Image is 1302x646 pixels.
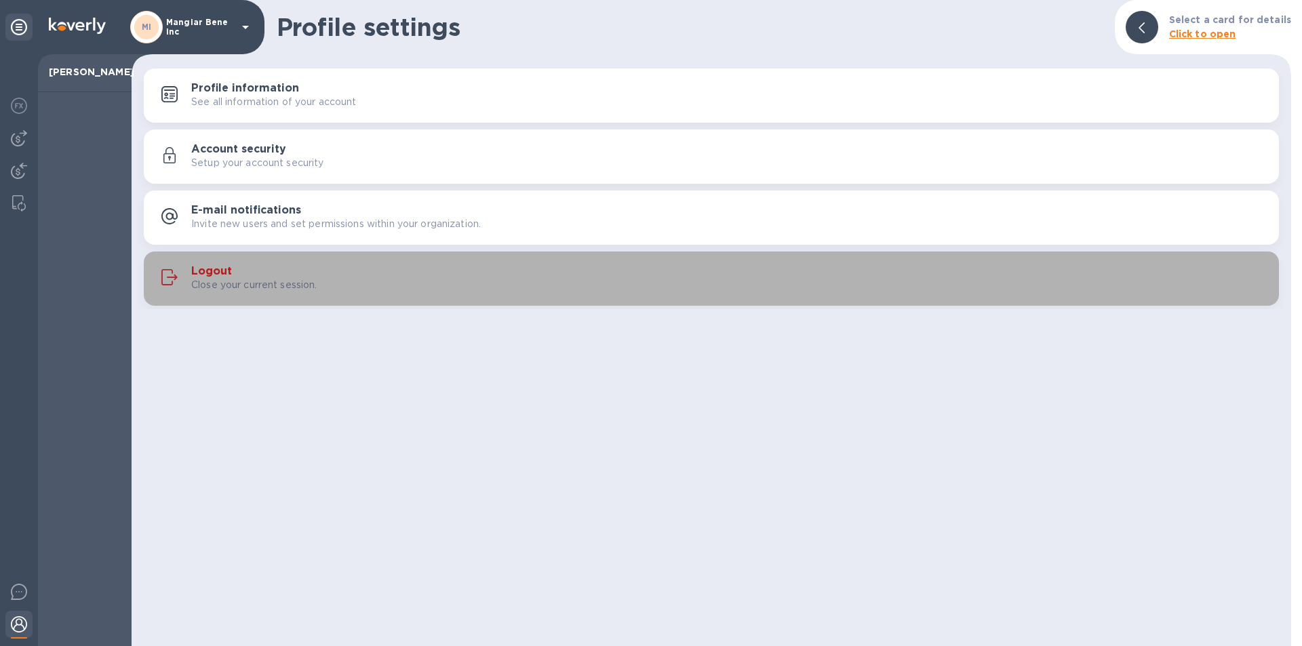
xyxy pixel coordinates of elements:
[5,14,33,41] div: Unpin categories
[191,217,481,231] p: Invite new users and set permissions within your organization.
[11,98,27,114] img: Foreign exchange
[191,204,301,217] h3: E-mail notifications
[191,278,317,292] p: Close your current session.
[144,129,1279,184] button: Account securitySetup your account security
[49,65,121,79] p: [PERSON_NAME]
[142,22,152,32] b: MI
[191,143,286,156] h3: Account security
[191,82,299,95] h3: Profile information
[49,18,106,34] img: Logo
[1169,14,1291,25] b: Select a card for details
[166,18,234,37] p: Mangiar Bene inc
[144,190,1279,245] button: E-mail notificationsInvite new users and set permissions within your organization.
[144,251,1279,306] button: LogoutClose your current session.
[144,68,1279,123] button: Profile informationSee all information of your account
[191,95,357,109] p: See all information of your account
[277,13,1104,41] h1: Profile settings
[191,156,324,170] p: Setup your account security
[191,265,232,278] h3: Logout
[1169,28,1236,39] b: Click to open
